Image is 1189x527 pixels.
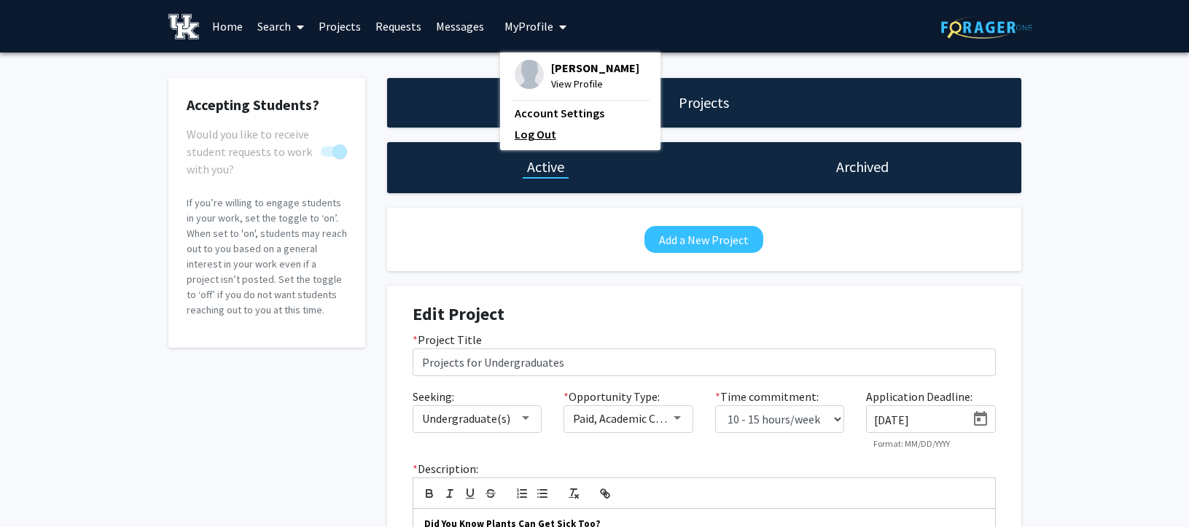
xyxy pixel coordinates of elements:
[527,157,564,177] h1: Active
[836,157,889,177] h1: Archived
[187,125,315,178] span: Would you like to receive student requests to work with you?
[644,226,763,253] button: Add a New Project
[413,331,482,348] label: Project Title
[515,60,544,89] img: Profile Picture
[551,76,639,92] span: View Profile
[205,1,250,52] a: Home
[368,1,429,52] a: Requests
[866,388,972,405] label: Application Deadline:
[564,388,660,405] label: Opportunity Type:
[551,60,639,76] span: [PERSON_NAME]
[504,19,553,34] span: My Profile
[187,195,347,318] p: If you’re willing to engage students in your work, set the toggle to ‘on’. When set to 'on', stud...
[413,302,504,325] strong: Edit Project
[250,1,311,52] a: Search
[11,461,62,516] iframe: Chat
[966,406,995,432] button: Open calendar
[187,96,347,114] h2: Accepting Students?
[422,411,510,426] span: Undergraduate(s)
[429,1,491,52] a: Messages
[941,16,1032,39] img: ForagerOne Logo
[187,125,347,160] div: You cannot turn this off while you have active projects.
[873,439,950,449] mat-hint: Format: MM/DD/YYYY
[168,14,200,39] img: University of Kentucky Logo
[715,388,819,405] label: Time commitment:
[679,93,729,113] h1: Projects
[573,411,734,426] span: Paid, Academic Credit, Volunteer
[413,460,478,477] label: Description:
[515,60,639,92] div: Profile Picture[PERSON_NAME]View Profile
[515,125,646,143] a: Log Out
[515,104,646,122] a: Account Settings
[413,388,454,405] label: Seeking:
[311,1,368,52] a: Projects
